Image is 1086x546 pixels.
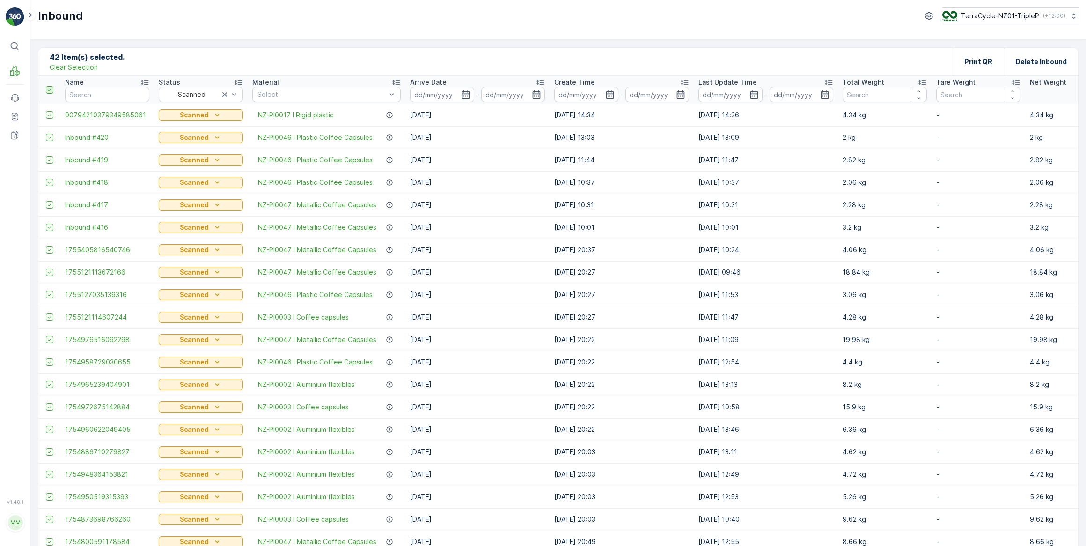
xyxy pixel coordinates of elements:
[8,515,23,530] div: MM
[258,515,349,524] span: NZ-PI0003 I Coffee capsules
[159,289,243,300] button: Scanned
[694,508,838,531] td: [DATE] 10:40
[550,126,694,149] td: [DATE] 13:03
[258,380,355,389] a: NZ-PI0002 I Aluminium flexibles
[843,313,927,322] p: 4.28 kg
[843,357,927,367] p: 4.4 kg
[843,380,927,389] p: 8.2 kg
[405,261,550,284] td: [DATE]
[65,200,149,210] span: Inbound #417
[46,111,53,119] div: Toggle Row Selected
[65,178,149,187] span: Inbound #418
[625,87,690,102] input: dd/mm/yyyy
[843,447,927,457] p: 4.62 kg
[550,373,694,396] td: [DATE] 20:22
[961,11,1039,21] p: TerraCycle-NZ01-TripleP
[46,381,53,388] div: Toggle Row Selected
[46,246,53,254] div: Toggle Row Selected
[159,244,243,255] button: Scanned
[405,351,550,373] td: [DATE]
[65,402,149,412] a: 1754972675142884
[550,104,694,126] td: [DATE] 14:34
[550,216,694,239] td: [DATE] 10:01
[180,515,209,524] p: Scanned
[410,78,447,87] p: Arrive Date
[936,178,1020,187] p: -
[258,110,334,120] a: NZ-PI0017 I Rigid plastic
[258,425,355,434] span: NZ-PI0002 I Aluminium flexibles
[46,471,53,478] div: Toggle Row Selected
[843,178,927,187] p: 2.06 kg
[258,492,355,502] a: NZ-PI0002 I Aluminium flexibles
[258,313,349,322] a: NZ-PI0003 I Coffee capsules
[550,306,694,328] td: [DATE] 20:27
[405,328,550,351] td: [DATE]
[694,486,838,508] td: [DATE] 12:53
[405,216,550,239] td: [DATE]
[65,515,149,524] a: 1754873698766260
[936,200,1020,210] p: -
[698,87,763,102] input: dd/mm/yyyy
[936,447,1020,457] p: -
[936,87,1020,102] input: Search
[694,306,838,328] td: [DATE] 11:47
[159,424,243,435] button: Scanned
[936,110,1020,120] p: -
[159,267,243,278] button: Scanned
[46,201,53,209] div: Toggle Row Selected
[65,110,149,120] span: 00794210379349585061
[694,328,838,351] td: [DATE] 11:09
[550,418,694,441] td: [DATE] 20:22
[258,245,376,255] span: NZ-PI0047 I Metallic Coffee Capsules
[38,8,83,23] p: Inbound
[405,508,550,531] td: [DATE]
[936,402,1020,412] p: -
[770,87,834,102] input: dd/mm/yyyy
[694,216,838,239] td: [DATE] 10:01
[46,269,53,276] div: Toggle Row Selected
[180,178,209,187] p: Scanned
[180,425,209,434] p: Scanned
[180,335,209,344] p: Scanned
[258,470,355,479] a: NZ-PI0002 I Aluminium flexibles
[936,133,1020,142] p: -
[159,446,243,458] button: Scanned
[936,335,1020,344] p: -
[936,268,1020,277] p: -
[159,469,243,480] button: Scanned
[180,402,209,412] p: Scanned
[936,357,1020,367] p: -
[694,239,838,261] td: [DATE] 10:24
[65,133,149,142] span: Inbound #420
[159,334,243,345] button: Scanned
[65,245,149,255] a: 1755405816540746
[694,171,838,194] td: [DATE] 10:37
[65,447,149,457] span: 1754886710279827
[46,403,53,411] div: Toggle Row Selected
[65,313,149,322] span: 1755121114607244
[550,149,694,171] td: [DATE] 11:44
[550,239,694,261] td: [DATE] 20:37
[936,245,1020,255] p: -
[405,441,550,463] td: [DATE]
[694,418,838,441] td: [DATE] 13:46
[258,200,376,210] a: NZ-PI0047 I Metallic Coffee Capsules
[964,57,992,66] p: Print QR
[65,470,149,479] span: 1754948364153821
[258,357,373,367] span: NZ-PI0046 I Plastic Coffee Capsules
[258,447,355,457] a: NZ-PI0002 I Aluminium flexibles
[843,515,927,524] p: 9.62 kg
[843,402,927,412] p: 15.9 kg
[46,291,53,298] div: Toggle Row Selected
[65,335,149,344] a: 1754976516092298
[180,380,209,389] p: Scanned
[258,155,373,165] a: NZ-PI0046 I Plastic Coffee Capsules
[843,223,927,232] p: 3.2 kg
